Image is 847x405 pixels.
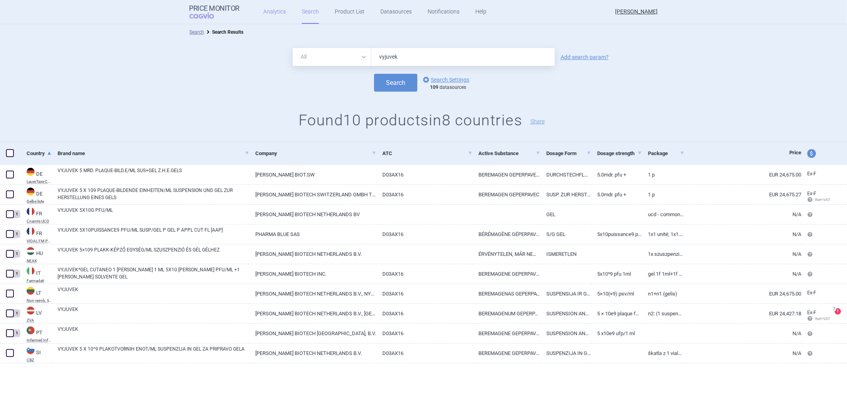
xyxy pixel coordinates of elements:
[591,185,642,204] a: 5.0Mdr. PFU +
[540,185,591,204] a: SUSP. ZUR HERSTELLUNG EINES GELS
[189,29,204,35] a: Search
[591,165,642,184] a: 5.0Mdr. PFU +
[591,225,642,244] a: 5x10puissance9 PFU/ml
[376,165,473,184] a: D03AX16
[13,230,20,238] div: 1
[591,284,642,303] a: 5×10(×9) PSV/ml
[27,188,35,196] img: Germany
[685,185,801,204] a: EUR 24,675.27
[430,84,473,91] div: datasources
[27,346,35,354] img: Slovenia
[430,84,438,90] strong: 109
[642,244,685,264] a: 1x szuszpenzió: 1 ml; gél: 1,5 m, 1 injekciós üveg (szuszpenzió) + 1 injekciós üveg (gél)
[27,287,35,295] img: Lithuania
[27,219,52,223] abbr: Cnamts UCD — Online database of medicines under the National Health Insurance Fund for salaried w...
[642,344,685,363] a: škatla z 1 vialo s suspenzijo (vsebuje učinkovino) in 1 vialo z gelom
[473,264,540,284] a: BEREMAGENE GEPERPAVEC
[21,246,52,263] a: HUHUNEAK
[561,54,609,60] a: Add search param?
[807,290,816,296] span: Ex-factory price
[13,250,20,258] div: 1
[832,307,836,311] span: ?
[27,358,52,362] abbr: CBZ — Online database of medical product market supply published by the Ministrstvo za zdravje, S...
[473,165,540,184] a: BEREMAGEN GEPERPAVEC 5000000000 E.
[540,165,591,184] a: DURCHSTECHFLASCHEN
[376,284,473,303] a: D03AX16
[27,227,35,235] img: France
[835,308,844,315] a: ?
[540,304,591,323] a: SUSPENSION AND GEL FOR GEL
[249,165,376,184] a: [PERSON_NAME] BIOT.SW
[540,225,591,244] a: S/G GEL
[58,226,249,241] a: VYJUVEK 5X10PUISSANCE9 PFU/ML SUSP/GEL P GEL P APPL CUT FL [AAP]
[591,304,642,323] a: 5 × 10E9 plaque forming units/ml
[13,329,20,337] div: 1
[21,187,52,203] a: DEDEGelbe liste
[807,191,816,196] span: Ex-factory price
[685,165,801,184] a: EUR 24,675.00
[27,326,35,334] img: Portugal
[473,185,540,204] a: BEREMAGEN GEPERPAVEC
[648,144,685,163] a: Package
[473,244,540,264] a: ÉRVÉNYTELEN, MÁR NEM HASZNÁLT KÓD
[58,266,249,280] a: VYJUVEK*GEL CUTANEO 1 [PERSON_NAME] 1 ML 5X10 [PERSON_NAME] PFU/ML +1 [PERSON_NAME] SOLVENTE GEL
[597,144,642,163] a: Dosage strength
[642,225,685,244] a: 1x1 unité; 1x1.5 millilitre
[249,284,376,303] a: [PERSON_NAME] BIOTECH NETHERLANDS B.V., NYDERLANDAI
[376,264,473,284] a: D03AX16
[58,286,249,300] a: VYJUVEK
[21,345,52,362] a: SISICBZ
[58,144,249,163] a: Brand name
[27,144,52,163] a: Country
[21,167,52,184] a: DEDELauerTaxe CGM
[685,304,801,323] a: EUR 24,427.18
[255,144,376,163] a: Company
[27,319,52,322] abbr: ZVA — Online database developed by State Agency of Medicines Republic of Latvia.
[591,324,642,343] a: 5 x10e9 UFP/1 ml
[212,29,243,35] strong: Search Results
[642,284,685,303] a: N1+N1 (gelis)
[789,150,801,155] span: Price
[58,187,249,201] a: VYJUVEK 5 X 109 PLAQUE-BILDENDE EINHEITEN/ML SUSPENSION UND GEL ZUR HERSTELLUNG EINES GELS
[13,270,20,278] div: 1
[58,326,249,340] a: VYJUVEK
[642,185,685,204] a: 1 P
[189,4,240,19] a: Price MonitorCOGVIO
[807,171,816,177] span: Ex-factory price
[801,307,831,325] a: Ex-F Ret+VAT calc
[27,299,52,303] abbr: Non-reimb. list — List of medicinal products published by the Ministry of Health of The Republic ...
[685,344,801,363] a: N/A
[807,317,838,321] span: Ret+VAT calc
[591,264,642,284] a: 5X10^9 PFU 1ML
[249,264,376,284] a: [PERSON_NAME] BIOTECH INC.
[382,144,473,163] a: ATC
[376,344,473,363] a: D03AX16
[249,244,376,264] a: [PERSON_NAME] BIOTECH NETHERLANDS B.V.
[685,205,801,224] a: N/A
[21,326,52,342] a: PTPTInfarmed Infomed
[27,200,52,203] abbr: Gelbe liste — Gelbe Liste online database by Medizinische Medien Informations GmbH (MMI), Germany
[21,306,52,322] a: LVLVZVA
[27,259,52,263] abbr: NEAK — PUPHA database published by the National Health Insurance Fund of Hungary.
[27,307,35,315] img: Latvia
[531,119,545,124] button: Share
[27,180,52,184] abbr: LauerTaxe CGM — Complex database for German drug information provided by commercial provider CGM ...
[27,239,52,243] abbr: VIDAL FM PRIX — List of medicinal products published by VIDAL France - retail price.
[21,266,52,283] a: ITITFarmadati
[27,338,52,342] abbr: Infarmed Infomed — Infomed - medicinal products database, published by Infarmed, National Authori...
[685,244,801,264] a: N/A
[546,144,591,163] a: Dosage Form
[540,324,591,343] a: SUSPENSION AND GEL FOR GEL
[642,264,685,284] a: GEL 1F 1ML+1F SOLV
[685,264,801,284] a: N/A
[58,345,249,360] a: VYJUVEK 5 X 10^9 PLAKOTVORNIH ENOT/ML SUSPENZIJA IN GEL ZA PRIPRAVO GELA
[27,267,35,275] img: Italy
[685,324,801,343] a: N/A
[189,4,240,12] strong: Price Monitor
[27,168,35,176] img: Germany
[540,244,591,264] a: ISMERETLEN
[473,304,540,323] a: BEREMAGENUM GEPERPAVECUM
[801,168,831,180] a: Ex-F
[540,205,591,224] a: GEL
[807,198,838,202] span: Ret+VAT calc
